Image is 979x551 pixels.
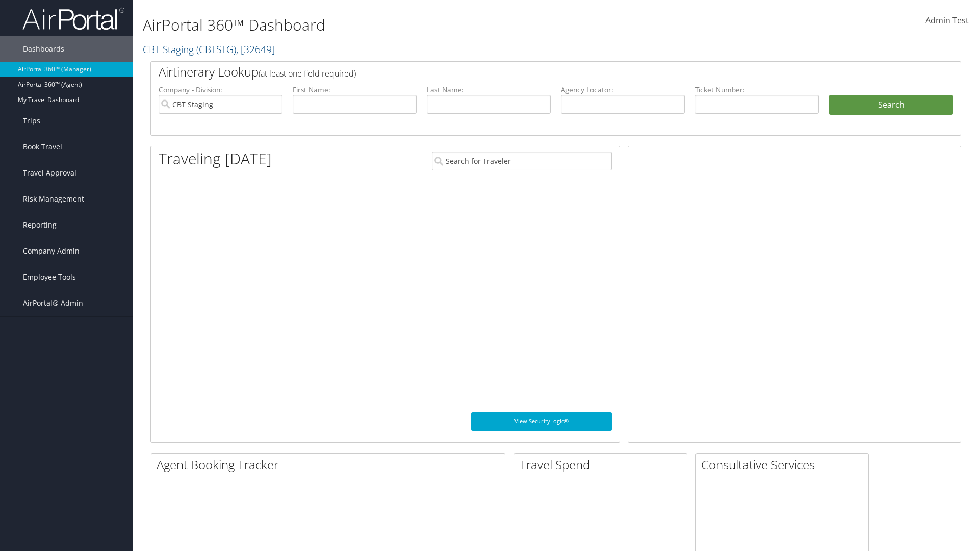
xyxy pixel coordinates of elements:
span: Admin Test [925,15,969,26]
a: CBT Staging [143,42,275,56]
span: Risk Management [23,186,84,212]
h2: Travel Spend [520,456,687,473]
a: Admin Test [925,5,969,37]
span: ( CBTSTG ) [196,42,236,56]
button: Search [829,95,953,115]
h2: Agent Booking Tracker [157,456,505,473]
label: Last Name: [427,85,551,95]
label: Agency Locator: [561,85,685,95]
span: Employee Tools [23,264,76,290]
span: AirPortal® Admin [23,290,83,316]
label: First Name: [293,85,417,95]
span: Reporting [23,212,57,238]
h1: Traveling [DATE] [159,148,272,169]
h2: Airtinerary Lookup [159,63,886,81]
span: , [ 32649 ] [236,42,275,56]
span: (at least one field required) [259,68,356,79]
a: View SecurityLogic® [471,412,612,431]
img: airportal-logo.png [22,7,124,31]
input: Search for Traveler [432,152,612,170]
span: Trips [23,108,40,134]
label: Company - Division: [159,85,282,95]
span: Travel Approval [23,160,76,186]
h2: Consultative Services [701,456,868,473]
label: Ticket Number: [695,85,819,95]
span: Dashboards [23,36,64,62]
span: Book Travel [23,134,62,160]
h1: AirPortal 360™ Dashboard [143,14,693,36]
span: Company Admin [23,238,80,264]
